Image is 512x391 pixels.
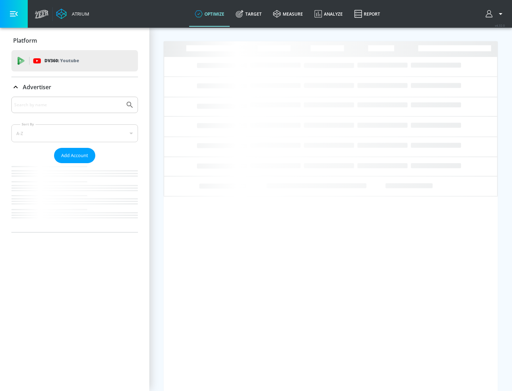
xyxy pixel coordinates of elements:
input: Search by name [14,100,122,109]
a: Target [230,1,267,27]
div: Advertiser [11,97,138,232]
a: Report [348,1,386,27]
div: A-Z [11,124,138,142]
span: v 4.32.0 [495,23,505,27]
a: measure [267,1,309,27]
p: Youtube [60,57,79,64]
a: Atrium [56,9,89,19]
p: Advertiser [23,83,51,91]
a: optimize [189,1,230,27]
div: Platform [11,31,138,50]
a: Analyze [309,1,348,27]
span: Add Account [61,151,88,160]
nav: list of Advertiser [11,163,138,232]
p: DV360: [44,57,79,65]
label: Sort By [20,122,36,127]
button: Add Account [54,148,95,163]
p: Platform [13,37,37,44]
div: Atrium [69,11,89,17]
div: DV360: Youtube [11,50,138,71]
div: Advertiser [11,77,138,97]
